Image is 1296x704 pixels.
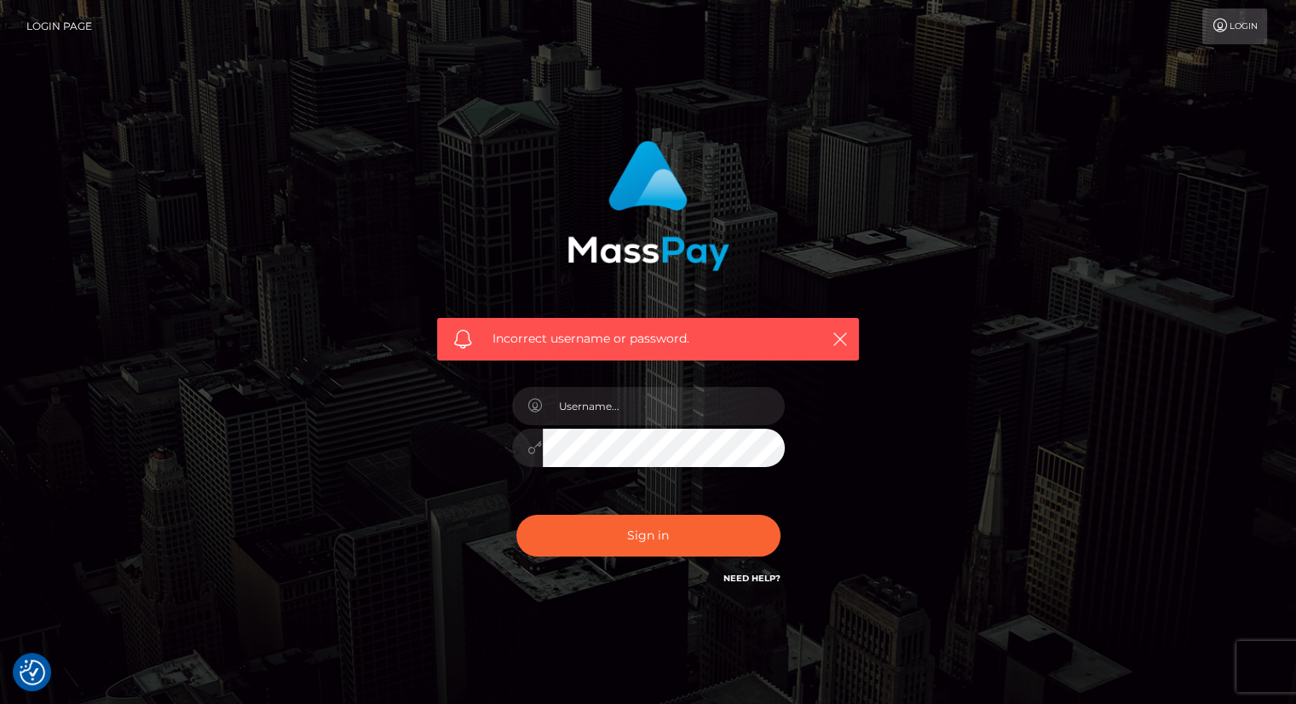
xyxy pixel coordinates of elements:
a: Need Help? [723,573,780,584]
button: Sign in [516,515,780,557]
span: Incorrect username or password. [492,330,804,348]
button: Consent Preferences [20,660,45,685]
img: Revisit consent button [20,660,45,685]
input: Username... [543,387,785,425]
img: MassPay Login [567,141,729,271]
a: Login Page [26,9,92,44]
a: Login [1202,9,1267,44]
